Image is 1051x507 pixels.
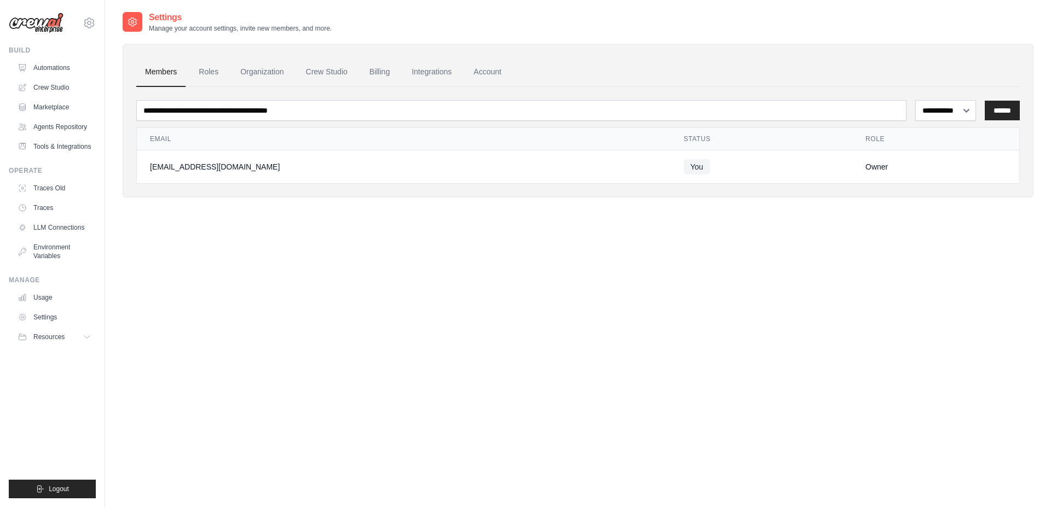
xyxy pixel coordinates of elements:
[190,57,227,87] a: Roles
[49,485,69,493] span: Logout
[13,179,96,197] a: Traces Old
[671,128,852,150] th: Status
[137,128,671,150] th: Email
[361,57,399,87] a: Billing
[136,57,186,87] a: Members
[13,308,96,326] a: Settings
[13,98,96,116] a: Marketplace
[13,138,96,155] a: Tools & Integrations
[9,166,96,175] div: Operate
[9,480,96,498] button: Logout
[852,128,1019,150] th: Role
[13,328,96,346] button: Resources
[13,199,96,217] a: Traces
[13,219,96,236] a: LLM Connections
[9,46,96,55] div: Build
[149,24,332,33] p: Manage your account settings, invite new members, and more.
[13,289,96,306] a: Usage
[13,238,96,265] a: Environment Variables
[465,57,510,87] a: Account
[297,57,356,87] a: Crew Studio
[13,79,96,96] a: Crew Studio
[684,159,710,174] span: You
[33,333,65,341] span: Resources
[150,161,657,172] div: [EMAIL_ADDRESS][DOMAIN_NAME]
[9,276,96,284] div: Manage
[9,13,63,33] img: Logo
[13,59,96,77] a: Automations
[865,161,1006,172] div: Owner
[403,57,460,87] a: Integrations
[149,11,332,24] h2: Settings
[232,57,292,87] a: Organization
[13,118,96,136] a: Agents Repository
